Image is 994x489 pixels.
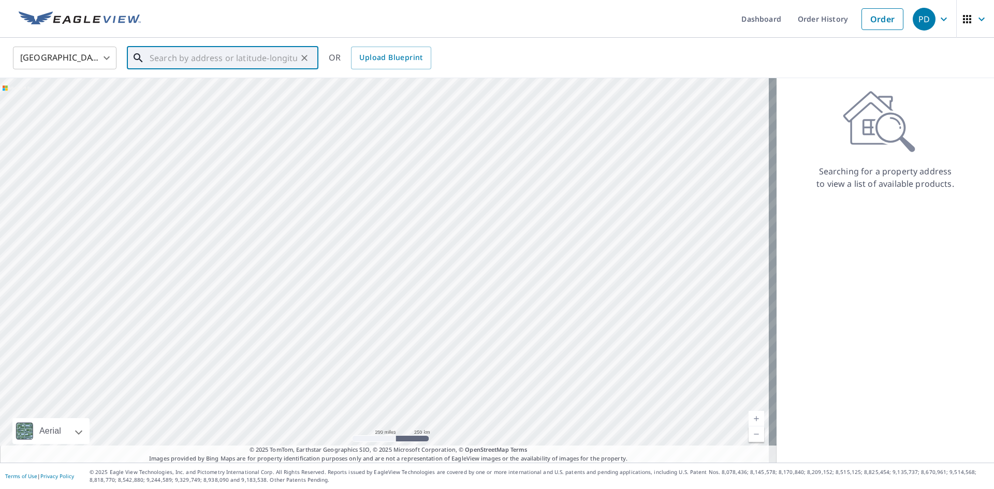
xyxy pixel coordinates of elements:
[861,8,903,30] a: Order
[297,51,312,65] button: Clear
[13,43,116,72] div: [GEOGRAPHIC_DATA]
[12,418,90,444] div: Aerial
[749,411,764,426] a: Current Level 5, Zoom In
[19,11,141,27] img: EV Logo
[36,418,64,444] div: Aerial
[5,473,74,479] p: |
[359,51,422,64] span: Upload Blueprint
[913,8,935,31] div: PD
[749,426,764,442] a: Current Level 5, Zoom Out
[40,472,74,480] a: Privacy Policy
[816,165,955,190] p: Searching for a property address to view a list of available products.
[351,47,431,69] a: Upload Blueprint
[150,43,297,72] input: Search by address or latitude-longitude
[329,47,431,69] div: OR
[90,468,989,484] p: © 2025 Eagle View Technologies, Inc. and Pictometry International Corp. All Rights Reserved. Repo...
[250,446,528,454] span: © 2025 TomTom, Earthstar Geographics SIO, © 2025 Microsoft Corporation, ©
[5,472,37,480] a: Terms of Use
[465,446,508,453] a: OpenStreetMap
[510,446,528,453] a: Terms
